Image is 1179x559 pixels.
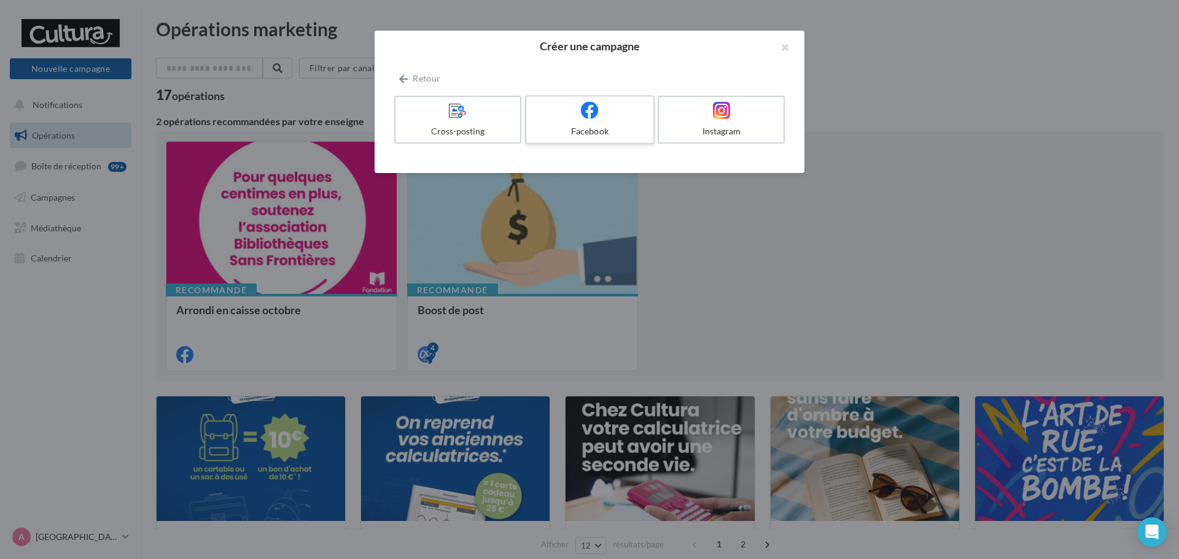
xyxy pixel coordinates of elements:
[664,125,779,137] div: Instagram
[1137,517,1167,547] div: Open Intercom Messenger
[394,40,785,52] h2: Créer une campagne
[531,125,648,137] div: Facebook
[394,71,445,86] button: Retour
[400,125,515,137] div: Cross-posting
